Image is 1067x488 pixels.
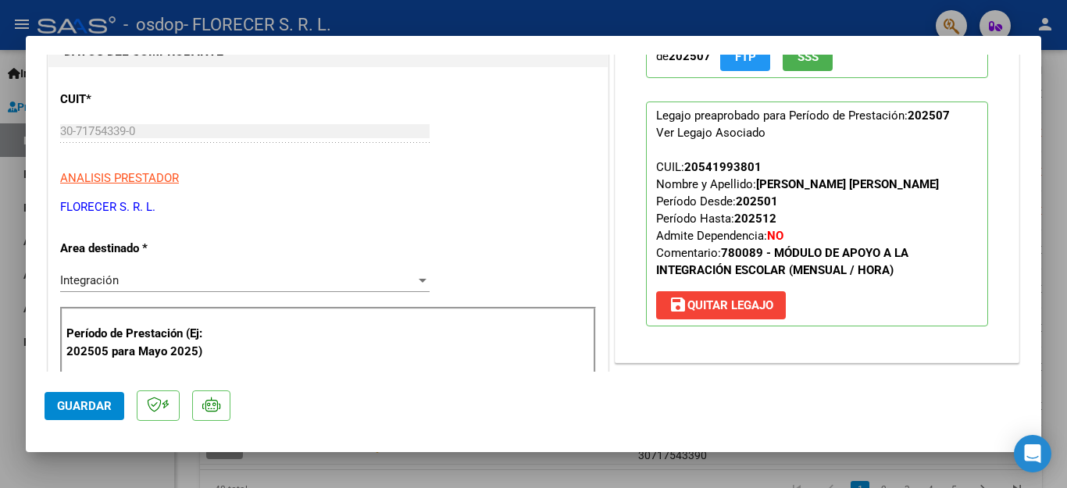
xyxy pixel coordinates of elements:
[735,50,756,64] span: FTP
[734,212,776,226] strong: 202512
[66,325,223,360] p: Período de Prestación (Ej: 202505 para Mayo 2025)
[57,399,112,413] span: Guardar
[60,273,119,287] span: Integración
[798,50,819,64] span: SSS
[656,246,908,277] strong: 780089 - MÓDULO DE APOYO A LA INTEGRACIÓN ESCOLAR (MENSUAL / HORA)
[669,49,711,63] strong: 202507
[656,124,765,141] div: Ver Legajo Asociado
[669,295,687,314] mat-icon: save
[45,392,124,420] button: Guardar
[684,159,762,176] div: 20541993801
[60,240,221,258] p: Area destinado *
[1014,435,1051,472] div: Open Intercom Messenger
[60,91,221,109] p: CUIT
[64,44,223,59] strong: DATOS DEL COMPROBANTE
[720,42,770,71] button: FTP
[669,298,773,312] span: Quitar Legajo
[767,229,783,243] strong: NO
[60,198,596,216] p: FLORECER S. R. L.
[756,177,939,191] strong: [PERSON_NAME] [PERSON_NAME]
[646,102,988,326] p: Legajo preaprobado para Período de Prestación:
[736,194,778,208] strong: 202501
[656,246,908,277] span: Comentario:
[783,42,833,71] button: SSS
[908,109,950,123] strong: 202507
[60,171,179,185] span: ANALISIS PRESTADOR
[656,291,786,319] button: Quitar Legajo
[656,160,939,277] span: CUIL: Nombre y Apellido: Período Desde: Período Hasta: Admite Dependencia:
